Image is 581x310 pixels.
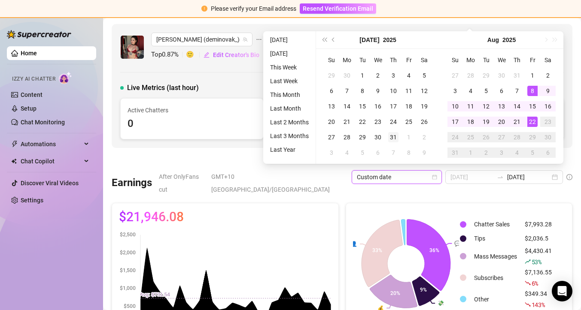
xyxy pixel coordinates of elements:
[497,174,504,181] span: swap-right
[339,68,355,83] td: 2025-06-30
[494,129,509,145] td: 2025-08-27
[326,132,337,142] div: 27
[540,52,556,68] th: Sa
[525,280,531,286] span: fall
[509,99,525,114] td: 2025-08-14
[447,129,463,145] td: 2025-08-24
[373,86,383,96] div: 9
[339,99,355,114] td: 2025-07-14
[450,70,460,81] div: 27
[370,129,386,145] td: 2025-07-30
[502,31,516,48] button: Choose a year
[512,117,522,127] div: 21
[481,70,491,81] div: 29
[463,129,478,145] td: 2025-08-25
[386,129,401,145] td: 2025-07-31
[481,86,491,96] div: 5
[525,259,531,265] span: rise
[450,132,460,142] div: 24
[527,101,538,111] div: 15
[447,99,463,114] td: 2025-08-10
[404,86,414,96] div: 11
[481,147,491,158] div: 2
[552,281,572,301] div: Open Intercom Messenger
[465,117,476,127] div: 18
[543,147,553,158] div: 6
[156,33,247,46] span: Demi (deminovak_)
[370,99,386,114] td: 2025-07-16
[463,114,478,129] td: 2025-08-18
[267,76,312,86] li: Last Week
[419,101,429,111] div: 19
[525,145,540,160] td: 2025-09-05
[401,129,417,145] td: 2025-08-01
[481,132,491,142] div: 26
[494,52,509,68] th: We
[532,258,541,266] span: 53 %
[267,35,312,45] li: [DATE]
[525,268,552,288] div: $7,136.55
[388,117,398,127] div: 24
[450,101,460,111] div: 10
[256,33,262,46] span: ellipsis
[267,117,312,127] li: Last 2 Months
[350,241,357,247] text: 👤
[359,31,379,48] button: Choose a month
[342,101,352,111] div: 14
[388,132,398,142] div: 31
[540,145,556,160] td: 2025-09-06
[509,68,525,83] td: 2025-07-31
[203,48,260,62] button: Edit Creator's Bio
[386,145,401,160] td: 2025-08-07
[21,91,43,98] a: Content
[465,132,476,142] div: 25
[525,68,540,83] td: 2025-08-01
[370,68,386,83] td: 2025-07-02
[463,145,478,160] td: 2025-09-01
[478,99,494,114] td: 2025-08-12
[419,70,429,81] div: 5
[417,129,432,145] td: 2025-08-02
[450,117,460,127] div: 17
[507,172,550,182] input: End date
[383,31,396,48] button: Choose a year
[496,101,507,111] div: 13
[509,83,525,99] td: 2025-08-07
[465,86,476,96] div: 4
[201,6,207,12] span: exclamation-circle
[267,144,312,155] li: Last Year
[525,234,552,243] div: $2,036.5
[326,86,337,96] div: 6
[532,279,538,287] span: 6 %
[370,52,386,68] th: We
[357,101,368,111] div: 15
[342,70,352,81] div: 30
[478,52,494,68] th: Tu
[388,147,398,158] div: 7
[487,31,499,48] button: Choose a month
[525,83,540,99] td: 2025-08-08
[419,132,429,142] div: 2
[386,114,401,129] td: 2025-07-24
[326,101,337,111] div: 13
[324,114,339,129] td: 2025-07-20
[21,137,82,151] span: Automations
[404,101,414,111] div: 18
[370,83,386,99] td: 2025-07-09
[543,86,553,96] div: 9
[540,99,556,114] td: 2025-08-16
[342,86,352,96] div: 7
[543,101,553,111] div: 16
[388,86,398,96] div: 10
[355,114,370,129] td: 2025-07-22
[417,52,432,68] th: Sa
[447,145,463,160] td: 2025-08-31
[471,246,520,267] td: Mass Messages
[540,129,556,145] td: 2025-08-30
[525,99,540,114] td: 2025-08-15
[342,147,352,158] div: 4
[355,99,370,114] td: 2025-07-15
[204,52,210,58] span: edit
[465,70,476,81] div: 28
[404,132,414,142] div: 1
